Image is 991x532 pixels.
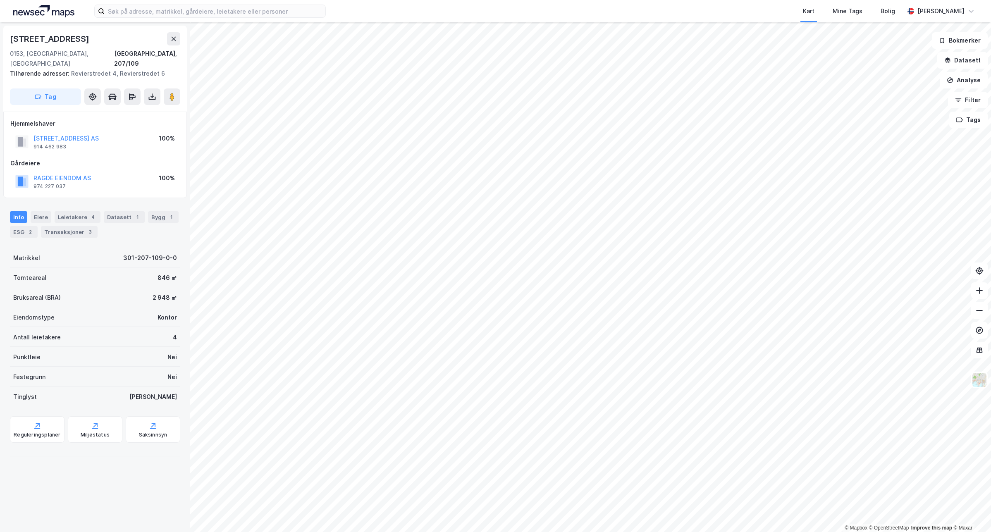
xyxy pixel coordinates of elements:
a: Improve this map [911,525,952,531]
div: 1 [167,213,175,221]
div: Tomteareal [13,273,46,283]
span: Tilhørende adresser: [10,70,71,77]
div: [GEOGRAPHIC_DATA], 207/109 [114,49,180,69]
img: Z [972,372,987,388]
div: Hjemmelshaver [10,119,180,129]
button: Tags [949,112,988,128]
div: Festegrunn [13,372,45,382]
div: 3 [86,228,94,236]
div: Leietakere [55,211,100,223]
a: OpenStreetMap [869,525,909,531]
div: Reguleringsplaner [14,432,60,438]
div: Mine Tags [833,6,862,16]
div: Gårdeiere [10,158,180,168]
div: 301-207-109-0-0 [123,253,177,263]
div: Nei [167,372,177,382]
div: Bruksareal (BRA) [13,293,61,303]
div: Kart [803,6,814,16]
div: Punktleie [13,352,41,362]
div: [PERSON_NAME] [917,6,965,16]
button: Bokmerker [932,32,988,49]
div: 4 [89,213,97,221]
div: Nei [167,352,177,362]
div: Matrikkel [13,253,40,263]
div: 2 [26,228,34,236]
div: Kontrollprogram for chat [950,492,991,532]
a: Mapbox [845,525,867,531]
div: 2 948 ㎡ [153,293,177,303]
div: Tinglyst [13,392,37,402]
div: 846 ㎡ [158,273,177,283]
div: Antall leietakere [13,332,61,342]
button: Datasett [937,52,988,69]
div: Saksinnsyn [139,432,167,438]
input: Søk på adresse, matrikkel, gårdeiere, leietakere eller personer [105,5,325,17]
div: Bygg [148,211,179,223]
div: 0153, [GEOGRAPHIC_DATA], [GEOGRAPHIC_DATA] [10,49,114,69]
img: logo.a4113a55bc3d86da70a041830d287a7e.svg [13,5,74,17]
div: Revierstredet 4, Revierstredet 6 [10,69,174,79]
div: 100% [159,134,175,143]
div: [STREET_ADDRESS] [10,32,91,45]
div: 4 [173,332,177,342]
div: Eiendomstype [13,313,55,322]
button: Tag [10,88,81,105]
div: ESG [10,226,38,238]
div: 100% [159,173,175,183]
iframe: Chat Widget [950,492,991,532]
div: Kontor [158,313,177,322]
div: 1 [133,213,141,221]
div: Eiere [31,211,51,223]
div: [PERSON_NAME] [129,392,177,402]
div: Datasett [104,211,145,223]
div: Miljøstatus [81,432,110,438]
div: 974 227 037 [33,183,66,190]
button: Analyse [940,72,988,88]
div: Info [10,211,27,223]
button: Filter [948,92,988,108]
div: Transaksjoner [41,226,98,238]
div: 914 462 983 [33,143,66,150]
div: Bolig [881,6,895,16]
